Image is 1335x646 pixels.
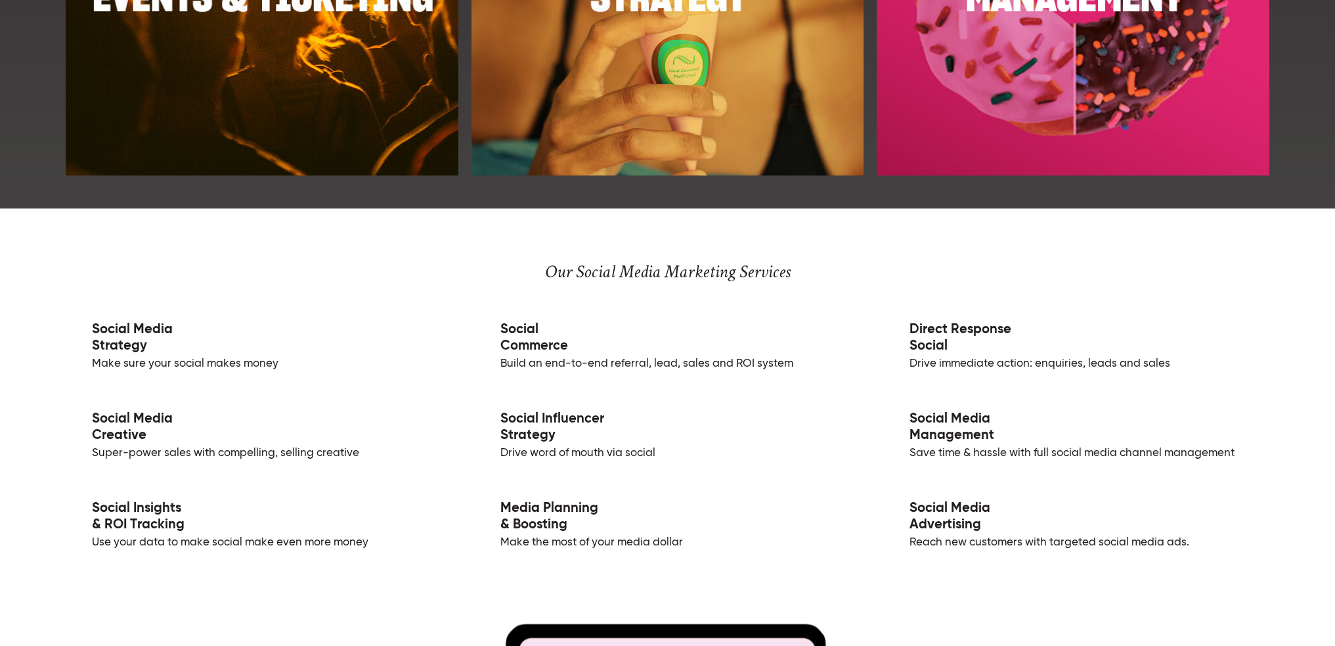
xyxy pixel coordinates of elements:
[92,501,185,532] a: Social Insights& ROI Tracking
[909,412,994,443] a: Social MediaManagement
[909,501,990,532] a: Social MediaAdvertising
[500,501,598,532] a: Media Planning& Boosting
[474,305,860,372] p: Build an end-to-end referral, lead, sales and ROI system
[92,412,173,443] a: Social MediaCreative
[92,323,173,354] a: Social MediaStrategy
[474,394,860,461] p: Drive word of mouth via social
[500,323,568,354] a: SocialCommerce
[66,484,452,551] p: Use your data to make social make even more money
[883,484,1269,551] p: Reach new customers with targeted social media ads.
[500,412,604,443] a: Social InfluencerStrategy
[883,394,1269,461] p: Save time & hassle with full social media channel management
[883,305,1269,372] p: Drive immediate action: enquiries, leads and sales
[909,323,1011,354] a: Direct ResponseSocial
[147,261,1187,283] h3: Our Social Media Marketing Services
[66,394,452,461] p: Super-power sales with compelling, selling creative
[474,484,860,551] p: Make the most of your media dollar
[66,305,452,372] p: Make sure your social makes money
